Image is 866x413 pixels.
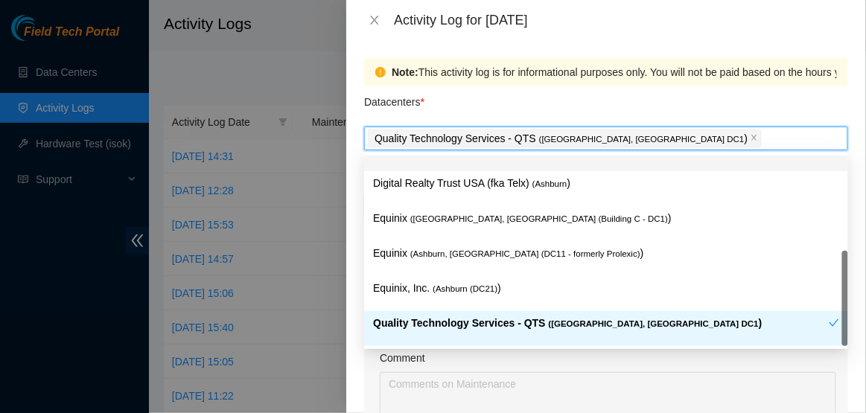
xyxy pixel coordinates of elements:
[373,280,839,297] p: Equinix, Inc. )
[433,284,497,293] span: ( Ashburn (DC21)
[751,134,758,143] span: close
[373,245,839,262] p: Equinix )
[392,64,418,80] strong: Note:
[373,315,829,332] p: Quality Technology Services - QTS )
[532,179,567,188] span: ( Ashburn
[375,130,748,147] p: Quality Technology Services - QTS )
[539,135,745,144] span: ( [GEOGRAPHIC_DATA], [GEOGRAPHIC_DATA] DC1
[410,214,668,223] span: ( [GEOGRAPHIC_DATA], [GEOGRAPHIC_DATA] (Building C - DC1)
[373,210,839,227] p: Equinix )
[369,14,381,26] span: close
[394,12,848,28] div: Activity Log for [DATE]
[364,13,385,28] button: Close
[829,318,839,328] span: check
[373,175,839,192] p: Digital Realty Trust USA (fka Telx) )
[375,67,386,77] span: exclamation-circle
[410,249,640,258] span: ( Ashburn, [GEOGRAPHIC_DATA] (DC11 - formerly Prolexic)
[364,86,424,110] p: Datacenters
[380,350,425,366] label: Comment
[548,319,758,328] span: ( [GEOGRAPHIC_DATA], [GEOGRAPHIC_DATA] DC1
